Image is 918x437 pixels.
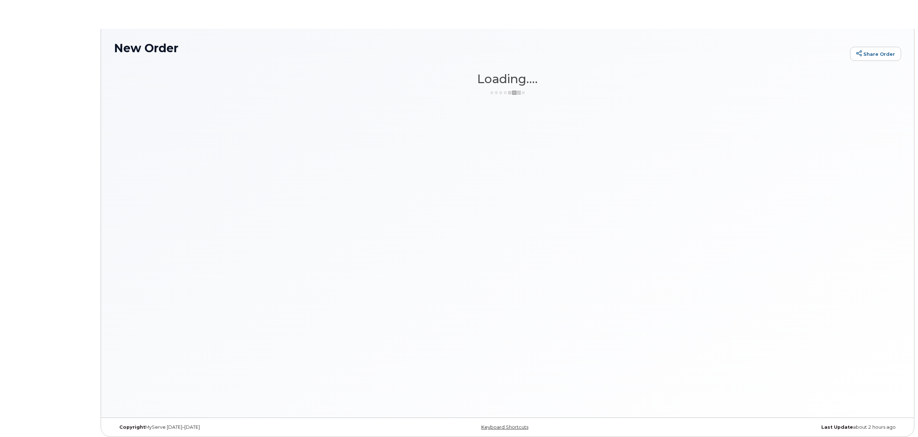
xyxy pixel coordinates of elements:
div: about 2 hours ago [639,424,901,430]
img: ajax-loader-3a6953c30dc77f0bf724df975f13086db4f4c1262e45940f03d1251963f1bf2e.gif [490,90,525,95]
div: MyServe [DATE]–[DATE] [114,424,376,430]
a: Keyboard Shortcuts [481,424,528,430]
a: Share Order [850,47,901,61]
h1: New Order [114,42,846,54]
h1: Loading.... [114,72,901,85]
strong: Copyright [119,424,145,430]
strong: Last Update [821,424,853,430]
